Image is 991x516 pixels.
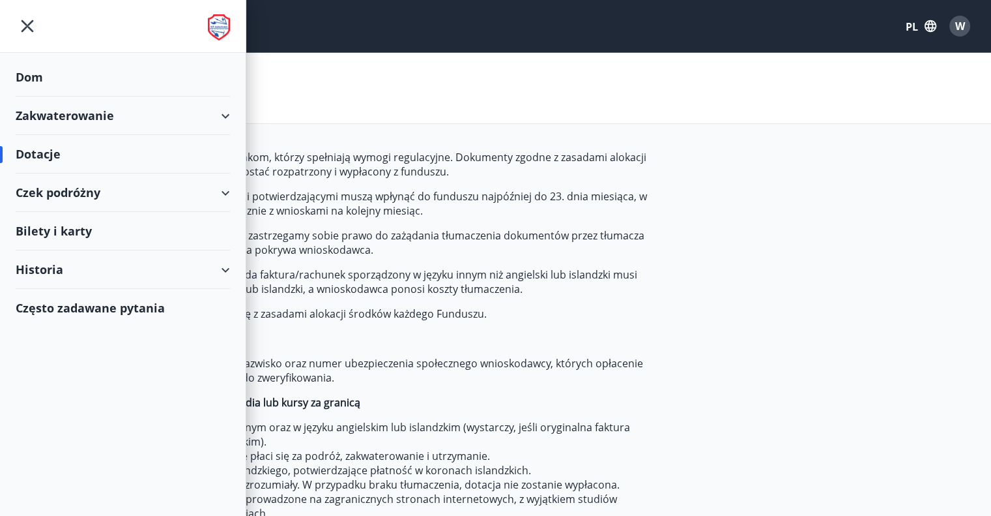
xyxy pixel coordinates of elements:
img: logo_związku [208,14,230,40]
font: W przypadku ubezpieczenia zdrowotnego zastrzegamy sobie prawo do zażądania tłumaczenia dokumentów... [42,228,644,257]
font: Koszty szczegółowe dzielone, tzn. nie płaci się za podróż, zakwaterowanie i utrzymanie. [68,449,490,463]
font: Ważne jest, aby cały tekst był jasny i zrozumiały. W przypadku braku tłumaczenia, dotacja nie zos... [68,478,620,492]
font: W [955,19,965,33]
font: Zaleca się, aby wnioskodawcy zapoznali się z zasadami alokacji środków każdego Funduszu. [42,307,487,321]
font: Zakwaterowanie [16,108,114,123]
button: W [944,10,975,42]
font: Bilety i karty [16,223,92,239]
button: menu [16,14,39,38]
font: PL [906,20,918,34]
font: Wszystkie faktury muszą zawierać imię i nazwisko oraz numer ubezpieczenia społecznego wnioskodawc... [42,356,643,385]
font: Czek podróżny [16,185,100,200]
font: Oryginalna faktura w języku oryginalnym oraz w języku angielskim lub islandzkim (wystarczy, jeśli... [68,420,630,449]
button: PL [900,14,941,38]
font: Fundusz wypłaca dotacje z funduszu członkom, którzy spełniają wymogi regulacyjne. Dokumenty zgodn... [42,150,646,179]
font: Dotacje [16,146,61,162]
font: Dom [16,69,43,85]
font: Wnioski wraz z poprawnymi dokumentami potwierdzającymi muszą wpłynąć do funduszu najpóźniej do 23... [42,189,647,218]
font: Historia [16,262,63,277]
font: Często zadawane pytania [16,300,165,316]
font: Potwierdzenie przelewu z banku islandzkiego, potwierdzające płatność w koronach islandzkich. [68,463,531,478]
font: W przypadku Funduszu Edukacyjnego każda faktura/rachunek sporządzony w języku innym niż angielski... [42,267,637,296]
